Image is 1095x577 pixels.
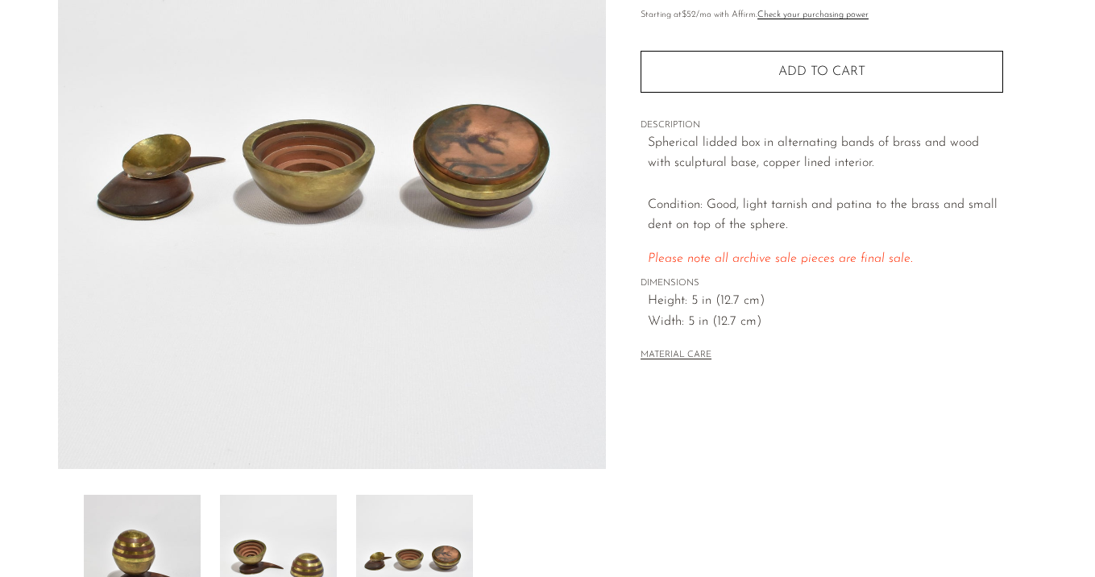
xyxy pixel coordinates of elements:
[757,10,869,19] a: Check your purchasing power - Learn more about Affirm Financing (opens in modal)
[641,118,1003,133] span: DESCRIPTION
[778,65,865,78] span: Add to cart
[641,51,1003,93] button: Add to cart
[648,291,1003,312] span: Height: 5 in (12.7 cm)
[641,8,1003,23] p: Starting at /mo with Affirm.
[648,133,1003,236] p: Spherical lidded box in alternating bands of brass and wood with sculptural base, copper lined in...
[641,350,711,362] button: MATERIAL CARE
[682,10,696,19] span: $52
[648,252,913,265] span: Please note all archive sale pieces are final sale.
[648,312,1003,333] span: Width: 5 in (12.7 cm)
[641,276,1003,291] span: DIMENSIONS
